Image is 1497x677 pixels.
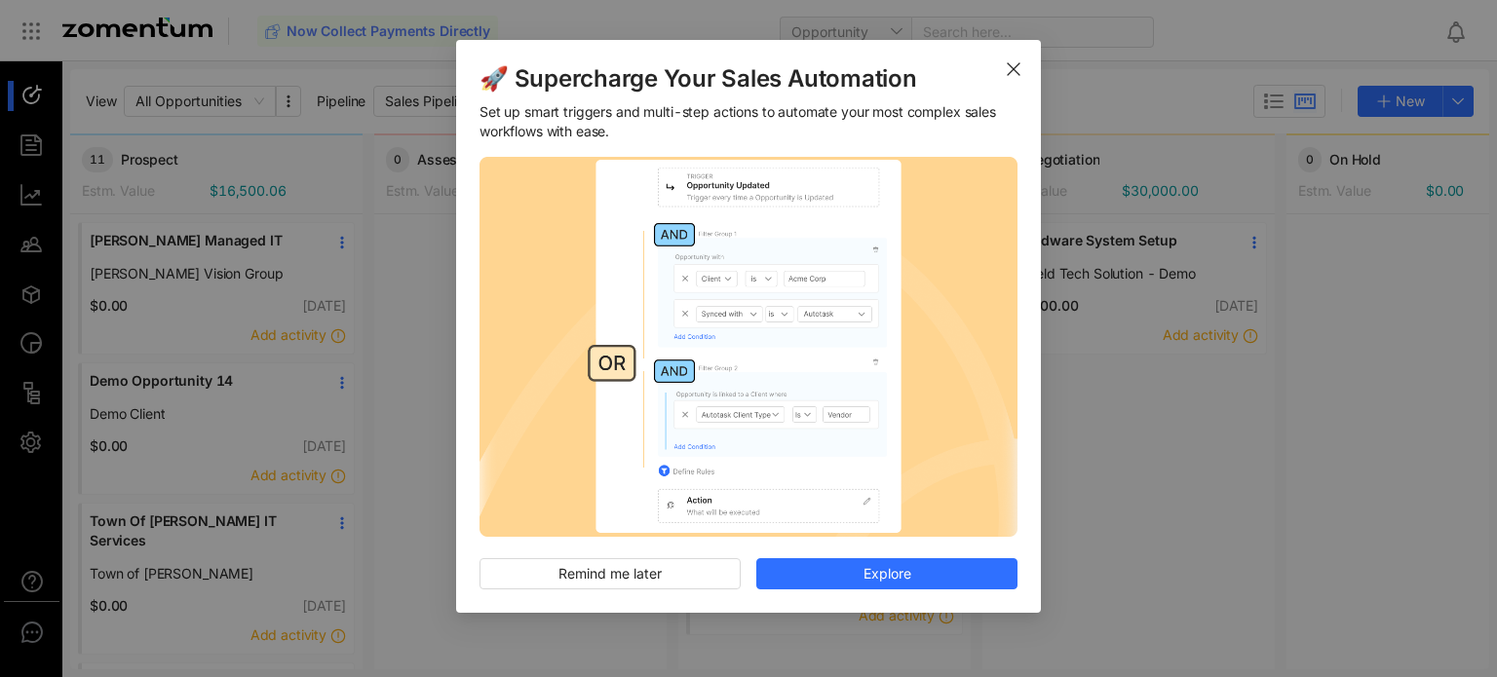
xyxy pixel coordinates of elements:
[986,40,1041,94] button: Close
[558,564,662,585] span: Remind me later
[480,559,741,590] button: Remind me later
[480,63,1017,94] span: 🚀 Supercharge Your Sales Automation
[480,102,1017,141] span: Set up smart triggers and multi-step actions to automate your most complex sales workflows with e...
[756,559,1017,590] button: Explore
[864,564,911,585] span: Explore
[480,157,1017,537] img: 1754633743504-Frame+1000004553.png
